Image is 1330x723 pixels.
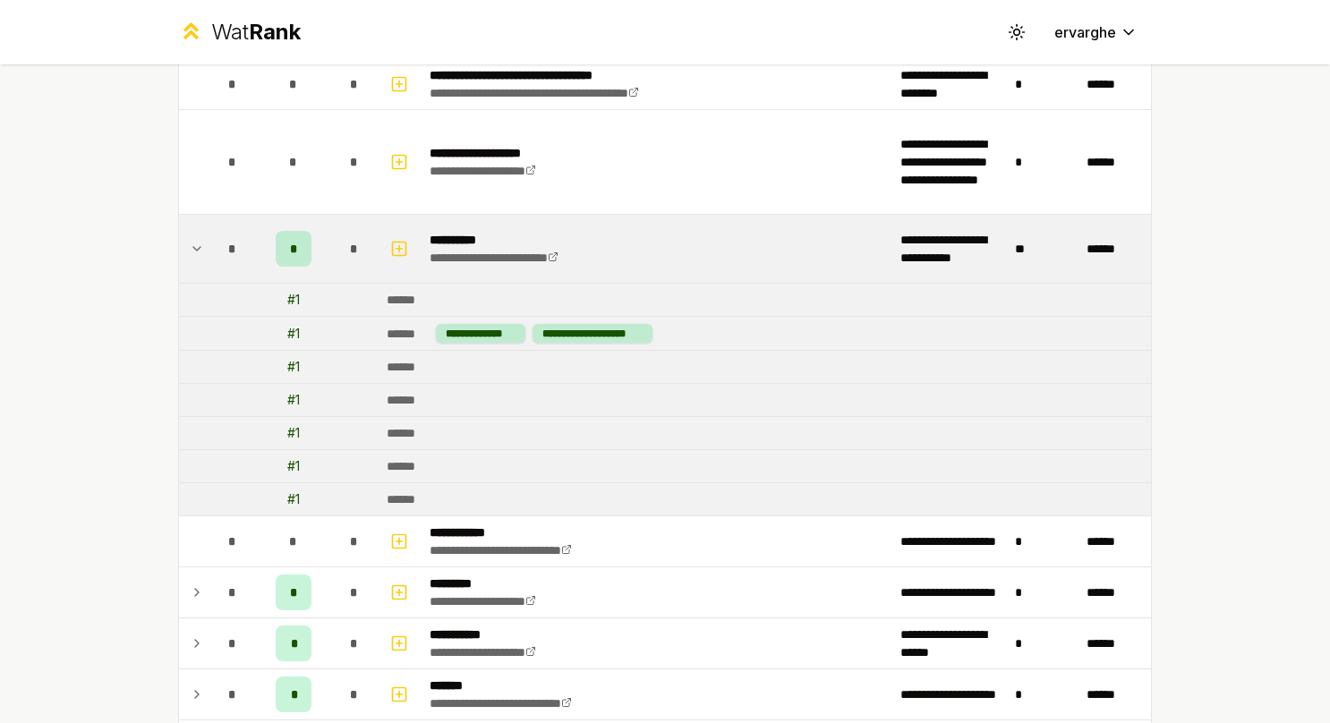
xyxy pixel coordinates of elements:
div: # 1 [287,391,300,409]
div: # 1 [287,457,300,475]
div: # 1 [287,358,300,376]
button: ervarghe [1040,16,1152,48]
div: # 1 [287,424,300,442]
div: # 1 [287,325,300,343]
div: Wat [211,18,301,47]
span: ervarghe [1054,21,1116,43]
div: # 1 [287,490,300,508]
a: WatRank [178,18,301,47]
span: Rank [249,19,301,45]
div: # 1 [287,291,300,309]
